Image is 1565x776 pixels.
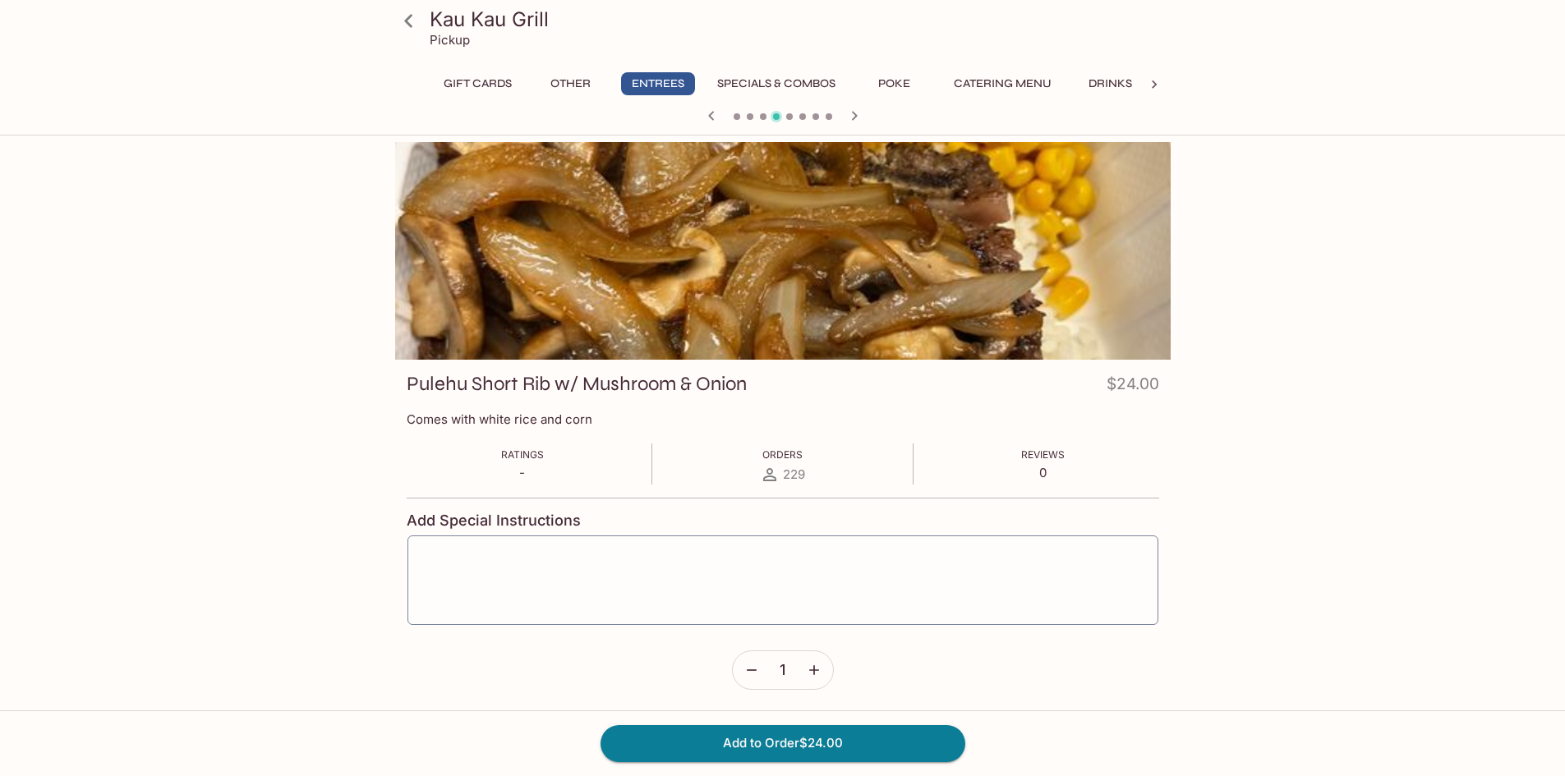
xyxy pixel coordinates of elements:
span: Orders [762,448,803,461]
button: Catering Menu [945,72,1061,95]
span: Ratings [501,448,544,461]
button: Gift Cards [435,72,521,95]
button: Other [534,72,608,95]
p: Comes with white rice and corn [407,411,1159,427]
button: Add to Order$24.00 [601,725,965,761]
button: Specials & Combos [708,72,845,95]
button: Entrees [621,72,695,95]
h4: $24.00 [1107,371,1159,403]
h3: Kau Kau Grill [430,7,1164,32]
span: 229 [783,466,805,482]
p: 0 [1021,465,1065,480]
p: - [501,465,544,480]
span: Reviews [1021,448,1065,461]
div: Pulehu Short Rib w/ Mushroom & Onion [395,142,1171,360]
p: Pickup [430,32,470,48]
span: 1 [780,661,785,679]
h4: Add Special Instructions [407,512,1159,530]
h3: Pulehu Short Rib w/ Mushroom & Onion [407,371,747,397]
button: Poke [858,72,932,95]
button: Drinks [1074,72,1148,95]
